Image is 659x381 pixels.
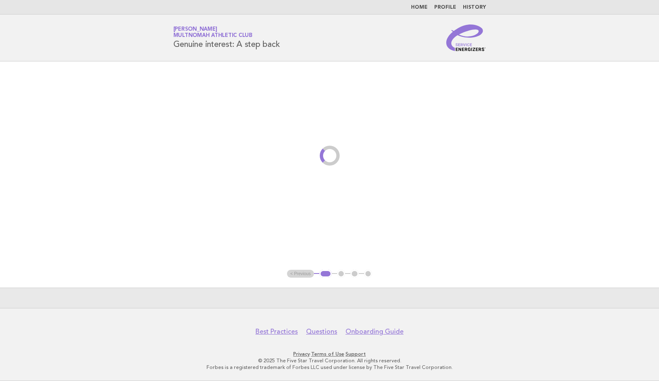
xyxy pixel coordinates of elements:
[306,327,337,336] a: Questions
[311,351,344,357] a: Terms of Use
[293,351,310,357] a: Privacy
[76,351,584,357] p: · ·
[345,327,404,336] a: Onboarding Guide
[411,5,428,10] a: Home
[76,364,584,371] p: Forbes is a registered trademark of Forbes LLC used under license by The Five Star Travel Corpora...
[173,27,280,49] h1: Genuine interest: A step back
[446,24,486,51] img: Service Energizers
[76,357,584,364] p: © 2025 The Five Star Travel Corporation. All rights reserved.
[434,5,456,10] a: Profile
[173,27,253,38] a: [PERSON_NAME]Multnomah Athletic Club
[463,5,486,10] a: History
[255,327,298,336] a: Best Practices
[173,33,253,39] span: Multnomah Athletic Club
[345,351,366,357] a: Support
